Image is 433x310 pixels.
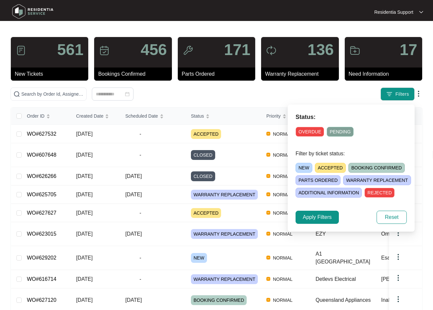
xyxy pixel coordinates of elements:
p: New Tickets [15,70,88,78]
a: WO#626266 [27,173,56,179]
span: ADDITIONAL INFORMATION [296,188,362,198]
span: WARRANTY REPLACEMENT [191,274,258,284]
span: - [125,209,155,217]
div: Queensland Appliances [316,296,376,304]
a: WO#607648 [27,152,56,158]
span: NORMAL [270,296,295,304]
span: CLOSED [191,150,215,160]
span: Filters [395,91,409,98]
span: [DATE] [76,192,93,197]
span: WARRANTY REPLACEMENT [343,175,411,185]
img: Vercel Logo [266,298,270,302]
a: WO#623015 [27,231,56,237]
span: OVERDUE [296,127,324,137]
span: Priority [266,112,281,120]
img: dropdown arrow [419,10,423,14]
p: Bookings Confirmed [98,70,172,78]
span: Order ID [27,112,45,120]
th: Status [186,107,261,125]
img: icon [350,45,360,56]
a: WO#616714 [27,276,56,282]
span: WARRANTY REPLACEMENT [191,229,258,239]
img: Vercel Logo [266,211,270,215]
span: [DATE] [76,297,93,303]
p: Warranty Replacement [265,70,339,78]
a: WO#625705 [27,192,56,197]
a: WO#627120 [27,297,56,303]
p: 456 [141,42,167,58]
div: Detlevs Electrical [316,275,376,283]
img: filter icon [386,91,393,97]
span: NORMAL [270,151,295,159]
span: NORMAL [270,209,295,217]
th: Priority [261,107,310,125]
img: Vercel Logo [266,174,270,178]
p: Need Information [349,70,422,78]
span: Apply Filters [303,213,332,221]
img: dropdown arrow [394,229,402,237]
p: 136 [307,42,334,58]
button: Reset [377,211,407,224]
span: NEW [296,163,312,173]
span: - [125,130,155,138]
span: [DATE] [125,192,142,197]
img: Vercel Logo [266,192,270,196]
span: Reset [385,213,399,221]
span: PENDING [327,127,354,137]
span: Esatto [381,255,396,261]
span: [PERSON_NAME] [381,276,424,282]
img: icon [16,45,26,56]
img: Vercel Logo [266,153,270,157]
span: ACCEPTED [315,163,346,173]
img: icon [266,45,277,56]
span: REJECTED [364,188,395,198]
p: Residentia Support [374,9,413,15]
span: ACCEPTED [191,129,221,139]
span: NORMAL [270,275,295,283]
img: icon [183,45,193,56]
img: dropdown arrow [415,90,423,98]
span: [DATE] [76,131,93,137]
img: Vercel Logo [266,256,270,260]
img: dropdown arrow [394,295,402,303]
span: [DATE] [76,152,93,158]
a: WO#629202 [27,255,56,261]
button: Apply Filters [296,211,339,224]
p: 561 [57,42,83,58]
span: NORMAL [270,230,295,238]
span: CLOSED [191,171,215,181]
img: icon [99,45,110,56]
span: PARTS ORDERED [296,175,340,185]
p: 171 [224,42,250,58]
p: 17 [400,42,417,58]
span: BOOKING CONFIRMED [191,295,247,305]
div: A1 [GEOGRAPHIC_DATA] [316,250,376,266]
button: filter iconFilters [381,87,415,101]
p: Filter by ticket status: [296,150,407,158]
span: NEW [191,253,207,263]
span: [DATE] [76,173,93,179]
a: WO#627627 [27,210,56,216]
th: Order ID [22,107,71,125]
span: NORMAL [270,172,295,180]
span: NORMAL [270,254,295,262]
p: Status: [296,112,407,122]
img: Vercel Logo [266,132,270,136]
span: NORMAL [270,191,295,199]
span: BOOKING CONFIRMED [348,163,405,173]
span: Created Date [76,112,103,120]
p: Parts Ordered [182,70,255,78]
span: [DATE] [125,297,142,303]
img: residentia service logo [10,2,56,21]
span: - [125,275,155,283]
span: NORMAL [270,130,295,138]
span: Omega [381,231,398,237]
th: Created Date [71,107,120,125]
span: [DATE] [125,231,142,237]
th: Scheduled Date [120,107,186,125]
span: Status [191,112,204,120]
img: search-icon [13,91,20,97]
span: Inalto [381,297,394,303]
span: [DATE] [76,210,93,216]
img: dropdown arrow [394,274,402,282]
